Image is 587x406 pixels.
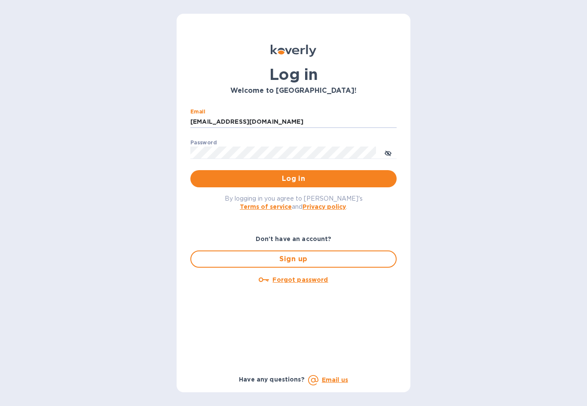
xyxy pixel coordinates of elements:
[240,203,292,210] a: Terms of service
[198,254,389,264] span: Sign up
[239,376,305,383] b: Have any questions?
[271,45,316,57] img: Koverly
[256,235,332,242] b: Don't have an account?
[190,250,397,268] button: Sign up
[197,174,390,184] span: Log in
[190,87,397,95] h3: Welcome to [GEOGRAPHIC_DATA]!
[272,276,328,283] u: Forgot password
[190,65,397,83] h1: Log in
[225,195,363,210] span: By logging in you agree to [PERSON_NAME]'s and .
[379,144,397,161] button: toggle password visibility
[190,109,205,114] label: Email
[190,116,397,128] input: Enter email address
[190,170,397,187] button: Log in
[190,140,217,145] label: Password
[303,203,346,210] a: Privacy policy
[322,376,348,383] a: Email us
